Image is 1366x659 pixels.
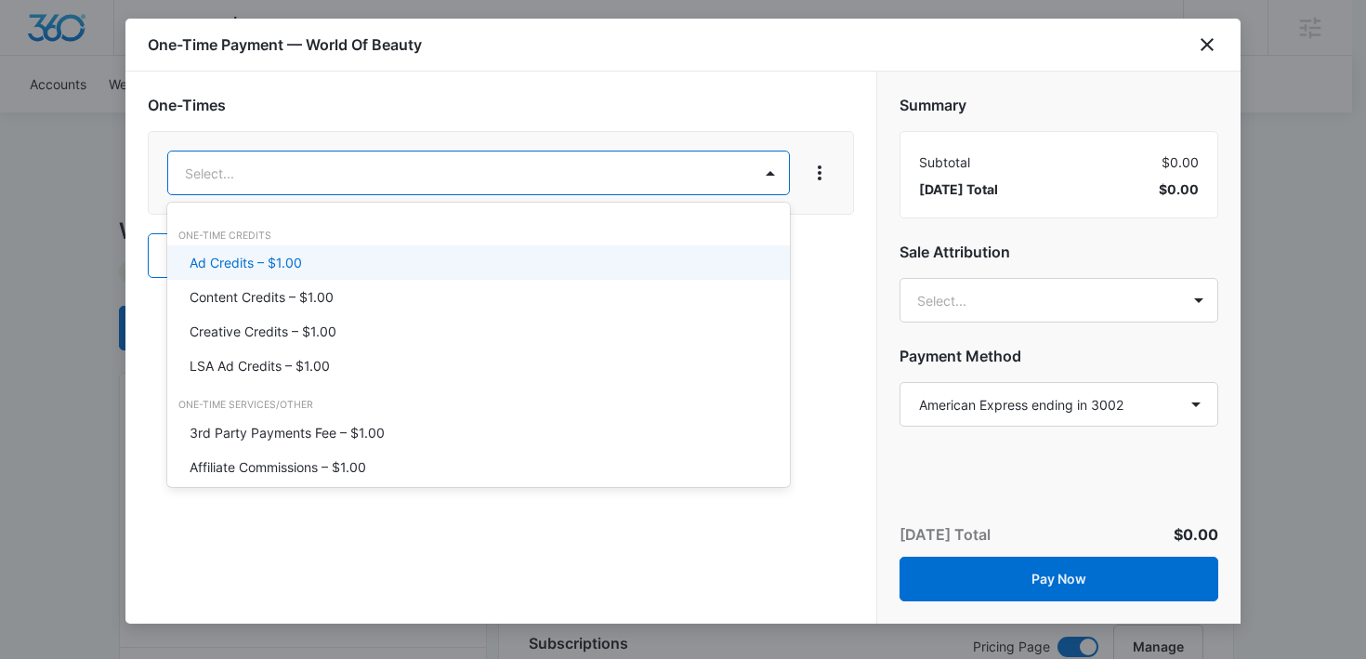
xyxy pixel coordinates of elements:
[48,48,204,63] div: Domain: [DOMAIN_NAME]
[190,457,366,477] p: Affiliate Commissions – $1.00
[190,423,385,442] p: 3rd Party Payments Fee – $1.00
[190,253,302,272] p: Ad Credits – $1.00
[30,30,45,45] img: logo_orange.svg
[190,322,336,341] p: Creative Credits – $1.00
[71,110,166,122] div: Domain Overview
[52,30,91,45] div: v 4.0.24
[190,287,334,307] p: Content Credits – $1.00
[167,398,790,413] div: One-Time Services/Other
[205,110,313,122] div: Keywords by Traffic
[190,356,330,376] p: LSA Ad Credits – $1.00
[167,229,790,244] div: One-Time Credits
[50,108,65,123] img: tab_domain_overview_orange.svg
[185,108,200,123] img: tab_keywords_by_traffic_grey.svg
[30,48,45,63] img: website_grey.svg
